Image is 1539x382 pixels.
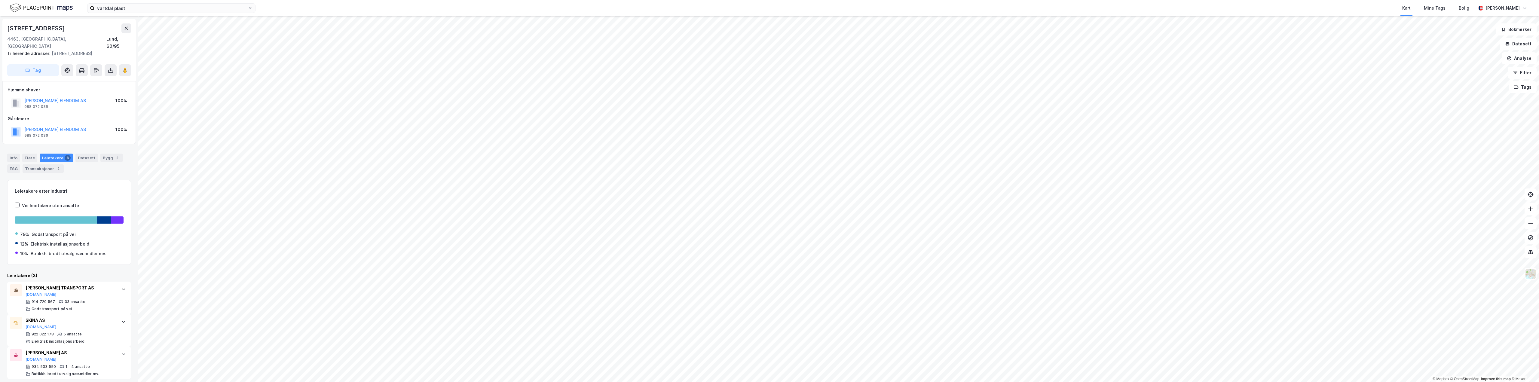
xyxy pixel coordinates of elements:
div: ESG [7,164,20,173]
button: Filter [1508,67,1537,79]
div: 33 ansatte [65,299,85,304]
button: Analyse [1502,52,1537,64]
div: 988 072 036 [24,133,48,138]
div: Butikkh. bredt utvalg nær.midler mv. [31,250,106,257]
div: [PERSON_NAME] [1485,5,1520,12]
div: Info [7,154,20,162]
input: Søk på adresse, matrikkel, gårdeiere, leietakere eller personer [95,4,248,13]
div: [STREET_ADDRESS] [7,50,126,57]
a: Improve this map [1481,377,1511,381]
div: 5 ansatte [63,332,82,337]
div: Eiere [22,154,37,162]
button: Bokmerker [1496,23,1537,35]
div: Bolig [1459,5,1469,12]
img: Z [1525,268,1536,280]
button: Tags [1509,81,1537,93]
button: [DOMAIN_NAME] [26,292,57,297]
div: [PERSON_NAME] TRANSPORT AS [26,284,115,292]
div: 100% [115,97,127,104]
div: 100% [115,126,127,133]
iframe: Chat Widget [1509,353,1539,382]
div: Godstransport på vei [32,231,76,238]
div: Leietakere [40,154,73,162]
div: 914 720 567 [32,299,55,304]
div: Bygg [100,154,123,162]
div: Butikkh. bredt utvalg nær.midler mv. [32,371,99,376]
a: Mapbox [1433,377,1449,381]
div: [STREET_ADDRESS] [7,23,66,33]
div: Leietakere etter industri [15,188,124,195]
button: Datasett [1500,38,1537,50]
a: OpenStreetMap [1450,377,1479,381]
div: Kart [1402,5,1411,12]
div: Kontrollprogram for chat [1509,353,1539,382]
div: Godstransport på vei [32,307,72,311]
div: 2 [55,166,61,172]
div: 934 533 550 [32,364,56,369]
div: Gårdeiere [8,115,131,122]
div: [PERSON_NAME] AS [26,349,115,356]
div: Mine Tags [1424,5,1446,12]
div: 4463, [GEOGRAPHIC_DATA], [GEOGRAPHIC_DATA] [7,35,106,50]
div: Vis leietakere uten ansatte [22,202,79,209]
button: [DOMAIN_NAME] [26,325,57,329]
span: Tilhørende adresser: [7,51,52,56]
div: Datasett [75,154,98,162]
div: Hjemmelshaver [8,86,131,93]
div: 2 [114,155,120,161]
div: 988 072 036 [24,104,48,109]
div: Elektrisk installasjonsarbeid [32,339,84,344]
div: 79% [20,231,29,238]
div: 10% [20,250,28,257]
div: Elektrisk installasjonsarbeid [31,240,89,248]
div: Leietakere (3) [7,272,131,279]
div: 1 - 4 ansatte [66,364,90,369]
div: Lund, 60/95 [106,35,131,50]
div: 3 [65,155,71,161]
img: logo.f888ab2527a4732fd821a326f86c7f29.svg [10,3,73,13]
button: Tag [7,64,59,76]
div: Transaksjoner [23,164,64,173]
div: 12% [20,240,28,248]
div: 922 022 178 [32,332,54,337]
div: SKINA AS [26,317,115,324]
button: [DOMAIN_NAME] [26,357,57,362]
